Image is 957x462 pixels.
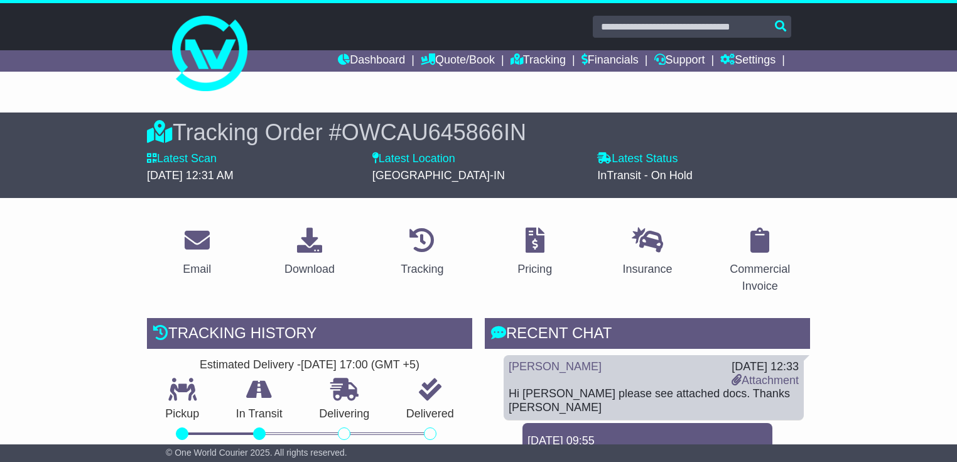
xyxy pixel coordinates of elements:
div: Pricing [517,261,552,278]
a: Tracking [511,50,566,72]
p: Delivering [301,407,388,421]
a: Quote/Book [421,50,495,72]
div: Commercial Invoice [718,261,802,295]
div: Tracking Order # [147,119,810,146]
div: Download [284,261,335,278]
a: Support [654,50,705,72]
span: [DATE] 12:31 AM [147,169,234,182]
label: Latest Location [372,152,455,166]
a: Pricing [509,223,560,282]
p: Pickup [147,407,218,421]
div: Insurance [622,261,672,278]
a: [PERSON_NAME] [509,360,602,373]
div: Hi [PERSON_NAME] please see attached docs. Thanks [PERSON_NAME] [509,387,799,414]
a: Insurance [614,223,680,282]
label: Latest Status [597,152,678,166]
div: RECENT CHAT [485,318,810,352]
span: © One World Courier 2025. All rights reserved. [166,448,347,458]
a: Tracking [392,223,451,282]
a: Email [175,223,219,282]
label: Latest Scan [147,152,217,166]
div: Estimated Delivery - [147,358,472,372]
div: Tracking [401,261,443,278]
p: Delivered [388,407,473,421]
a: Download [276,223,343,282]
a: Financials [581,50,639,72]
div: [DATE] 12:33 [732,360,799,374]
p: In Transit [218,407,301,421]
span: OWCAU645866IN [342,119,526,145]
div: [DATE] 09:55 [527,434,767,448]
a: Dashboard [338,50,405,72]
a: Attachment [732,374,799,387]
span: [GEOGRAPHIC_DATA]-IN [372,169,505,182]
span: InTransit - On Hold [597,169,692,182]
a: Commercial Invoice [710,223,810,299]
div: Tracking history [147,318,472,352]
div: Email [183,261,211,278]
a: Settings [720,50,776,72]
div: [DATE] 17:00 (GMT +5) [301,358,419,372]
